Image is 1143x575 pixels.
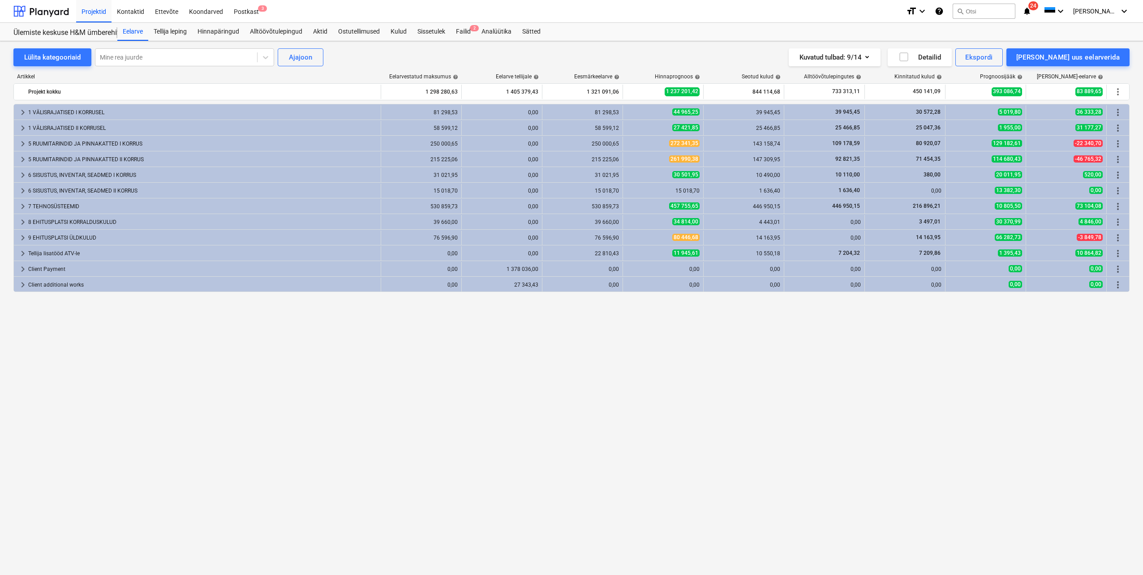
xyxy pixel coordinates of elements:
span: 446 950,15 [831,203,861,209]
span: 44 965,25 [672,108,700,116]
span: 0,00 [1089,187,1103,194]
span: 36 333,28 [1075,108,1103,116]
span: keyboard_arrow_right [17,248,28,259]
div: 1 636,40 [707,188,780,194]
div: 1 378 036,00 [465,266,538,272]
span: Rohkem tegevusi [1113,201,1123,212]
span: 0,00 [1089,281,1103,288]
div: 250 000,65 [385,141,458,147]
span: 1 636,40 [838,187,861,193]
a: Hinnapäringud [192,23,245,41]
span: -3 849,78 [1077,234,1103,241]
div: 844 114,68 [707,85,780,99]
i: keyboard_arrow_down [917,6,928,17]
a: Sätted [517,23,546,41]
span: 11 945,61 [672,249,700,257]
span: 1 237 201,42 [665,87,700,96]
div: 1 VÄLISRAJATISED II KORRUSEL [28,121,377,135]
div: 0,00 [788,235,861,241]
span: 10 864,82 [1075,249,1103,257]
span: -46 765,32 [1074,155,1103,163]
div: 58 599,12 [546,125,619,131]
div: 0,00 [627,266,700,272]
span: keyboard_arrow_right [17,232,28,243]
div: Tellija leping [148,23,192,41]
span: Rohkem tegevusi [1113,217,1123,227]
div: 1 298 280,63 [385,85,458,99]
a: Failid2 [451,23,476,41]
div: Alltöövõtulepingud [245,23,308,41]
span: 216 896,21 [912,203,941,209]
span: help [1096,74,1103,80]
a: Analüütika [476,23,517,41]
button: Detailid [888,48,952,66]
a: Aktid [308,23,333,41]
div: 27 343,43 [465,282,538,288]
div: 0,00 [546,266,619,272]
span: Rohkem tegevusi [1113,123,1123,133]
div: 0,00 [465,203,538,210]
i: format_size [906,6,917,17]
div: 446 950,15 [707,203,780,210]
div: 15 018,70 [627,188,700,194]
div: 0,00 [465,235,538,241]
span: 30 572,28 [915,109,941,115]
span: 5 019,80 [998,108,1022,116]
div: 76 596,90 [546,235,619,241]
span: 457 755,65 [669,202,700,210]
span: keyboard_arrow_right [17,264,28,275]
div: 0,00 [546,282,619,288]
span: 31 177,27 [1075,124,1103,131]
i: keyboard_arrow_down [1119,6,1130,17]
span: 14 163,95 [915,234,941,240]
div: 7 TEHNOSÜSTEEMID [28,199,377,214]
span: help [773,74,781,80]
a: Sissetulek [412,23,451,41]
button: Ekspordi [955,48,1002,66]
span: 3 497,01 [918,219,941,225]
div: Prognoosijääk [980,73,1023,80]
i: notifications [1023,6,1031,17]
span: search [957,8,964,15]
div: 147 309,95 [707,156,780,163]
div: 5 RUUMITARINDID JA PINNAKATTED II KORRUS [28,152,377,167]
div: 39 945,45 [707,109,780,116]
span: keyboard_arrow_right [17,138,28,149]
span: help [1015,74,1023,80]
div: 0,00 [627,282,700,288]
div: 0,00 [465,125,538,131]
span: 261 990,38 [669,155,700,163]
button: Ajajoon [278,48,323,66]
span: 10 805,50 [995,202,1022,210]
div: 31 021,95 [385,172,458,178]
span: help [532,74,539,80]
span: keyboard_arrow_right [17,107,28,118]
div: 0,00 [465,172,538,178]
div: 39 660,00 [546,219,619,225]
button: Kuvatud tulbad:9/14 [789,48,881,66]
span: 25 047,36 [915,124,941,131]
div: 9 EHITUSPLATSI ÜLDKULUD [28,231,377,245]
div: Client Payment [28,262,377,276]
div: Seotud kulud [742,73,781,80]
span: keyboard_arrow_right [17,123,28,133]
div: 143 158,74 [707,141,780,147]
i: Abikeskus [935,6,944,17]
div: 10 490,00 [707,172,780,178]
span: 13 382,30 [995,187,1022,194]
span: Rohkem tegevusi [1113,248,1123,259]
span: 733 313,11 [831,88,861,95]
button: [PERSON_NAME] uus eelarverida [1006,48,1130,66]
div: Artikkel [13,73,382,80]
div: 0,00 [385,266,458,272]
div: 81 298,53 [546,109,619,116]
button: Lülita kategooriaid [13,48,91,66]
span: 24 [1028,1,1038,10]
span: 3 [258,5,267,12]
span: Rohkem tegevusi [1113,138,1123,149]
div: Eelarve tellijale [496,73,539,80]
div: 39 660,00 [385,219,458,225]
